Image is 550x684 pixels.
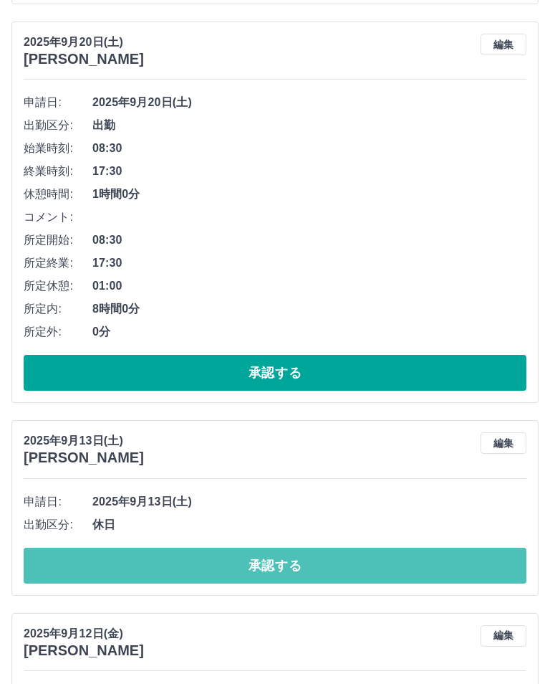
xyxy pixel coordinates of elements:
span: 休日 [92,516,526,533]
h3: [PERSON_NAME] [24,450,144,466]
span: 所定終業: [24,255,92,272]
span: 始業時刻: [24,140,92,157]
span: 所定開始: [24,232,92,249]
span: 申請日: [24,493,92,510]
span: 休憩時間: [24,186,92,203]
button: 編集 [481,625,526,647]
button: 編集 [481,432,526,454]
span: 17:30 [92,255,526,272]
span: 出勤区分: [24,117,92,134]
span: 01:00 [92,277,526,295]
span: 所定休憩: [24,277,92,295]
span: 終業時刻: [24,163,92,180]
span: 出勤区分: [24,516,92,533]
span: 2025年9月20日(土) [92,94,526,111]
span: コメント: [24,209,92,226]
button: 承認する [24,548,526,584]
span: 08:30 [92,140,526,157]
span: 所定内: [24,300,92,318]
span: 2025年9月13日(土) [92,493,526,510]
span: 17:30 [92,163,526,180]
span: 所定外: [24,323,92,341]
span: 8時間0分 [92,300,526,318]
p: 2025年9月20日(土) [24,34,144,51]
span: 出勤 [92,117,526,134]
span: 1時間0分 [92,186,526,203]
button: 承認する [24,355,526,391]
span: 08:30 [92,232,526,249]
span: 申請日: [24,94,92,111]
span: 0分 [92,323,526,341]
p: 2025年9月13日(土) [24,432,144,450]
p: 2025年9月12日(金) [24,625,144,642]
h3: [PERSON_NAME] [24,51,144,67]
button: 編集 [481,34,526,55]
